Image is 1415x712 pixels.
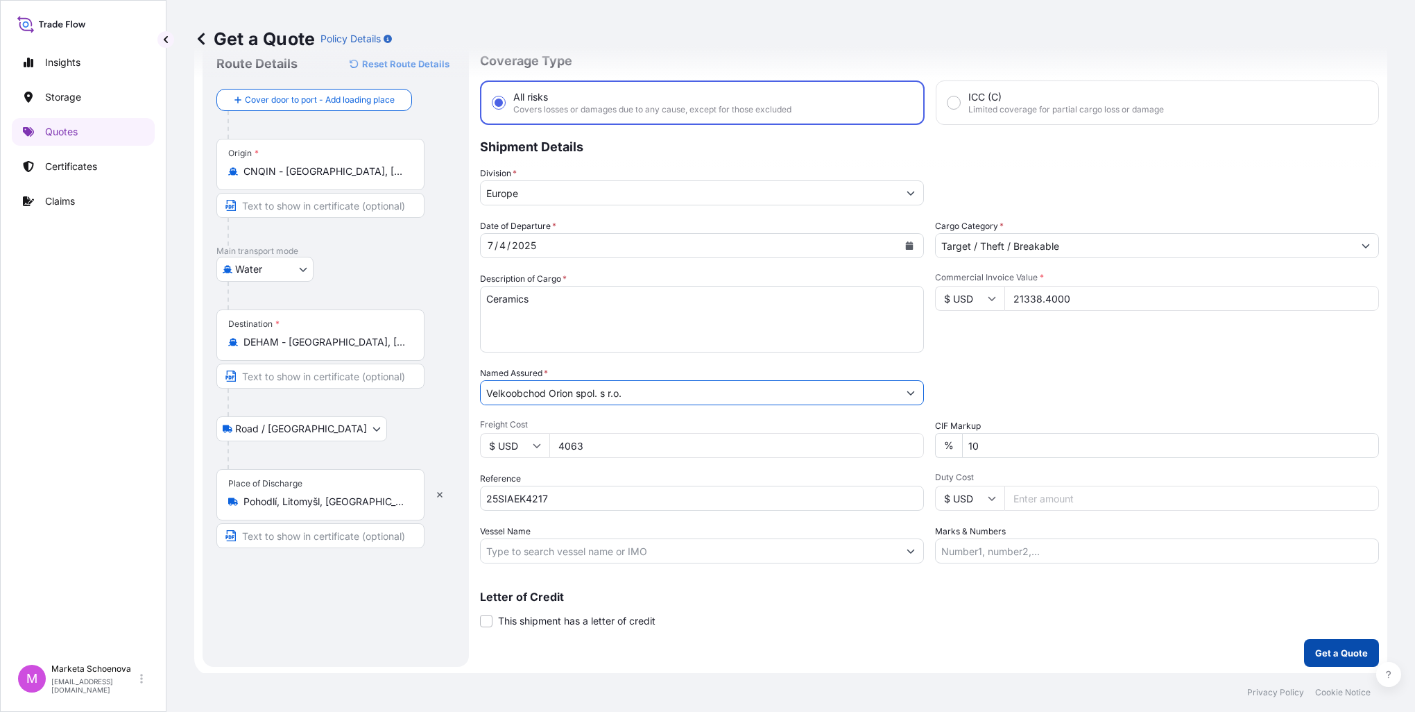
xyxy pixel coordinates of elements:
div: / [507,237,511,254]
button: Calendar [898,235,920,257]
div: Place of Discharge [228,478,302,489]
input: ICC (C)Limited coverage for partial cargo loss or damage [947,96,960,109]
input: All risksCovers losses or damages due to any cause, except for those excluded [492,96,505,109]
span: Road / [GEOGRAPHIC_DATA] [235,422,367,436]
span: Cover door to port - Add loading place [245,93,395,107]
button: Show suggestions [898,180,923,205]
a: Cookie Notice [1315,687,1371,698]
p: Certificates [45,160,97,173]
button: Select transport [216,416,387,441]
label: CIF Markup [935,419,981,433]
p: Insights [45,56,80,69]
div: % [935,433,962,458]
input: Enter amount [549,433,924,458]
a: Claims [12,187,155,215]
input: Number1, number2,... [935,539,1379,563]
button: Show suggestions [898,539,923,563]
input: Full name [481,380,898,405]
label: Reference [480,472,521,486]
input: Text to appear on certificate [216,364,424,389]
input: Text to appear on certificate [216,193,424,218]
button: Select transport [216,257,314,282]
span: M [26,672,37,686]
a: Quotes [12,118,155,146]
div: year, [511,237,538,254]
a: Privacy Policy [1247,687,1304,698]
span: Covers losses or damages due to any cause, except for those excluded [513,104,791,115]
span: Water [235,262,262,276]
p: Shipment Details [480,125,1379,167]
p: Get a Quote [194,28,315,50]
input: Text to appear on certificate [216,523,424,548]
a: Certificates [12,153,155,180]
label: Division [480,167,517,180]
div: / [495,237,498,254]
p: Policy Details [320,32,381,46]
input: Type amount [1004,286,1379,311]
a: Storage [12,83,155,111]
span: ICC (C) [968,90,1002,104]
span: Duty Cost [935,472,1379,483]
input: Type to search division [481,180,898,205]
label: Marks & Numbers [935,525,1006,539]
span: All risks [513,90,548,104]
div: month, [486,237,495,254]
div: Origin [228,148,259,159]
label: Vessel Name [480,525,531,539]
input: Enter percentage [962,433,1379,458]
p: Quotes [45,125,78,139]
div: day, [498,237,507,254]
p: Marketa Schoenova [51,663,137,675]
input: Select a commodity type [936,233,1353,258]
span: Freight Cost [480,419,924,430]
a: Insights [12,49,155,76]
button: Show suggestions [1353,233,1378,258]
button: Show suggestions [898,380,923,405]
div: Destination [228,319,280,330]
input: Your internal reference [480,486,924,511]
span: Date of Departure [480,219,556,233]
span: This shipment has a letter of credit [498,614,655,628]
p: [EMAIL_ADDRESS][DOMAIN_NAME] [51,677,137,694]
p: Claims [45,194,75,208]
input: Origin [243,164,407,178]
input: Destination [243,335,407,349]
input: Enter amount [1004,486,1379,511]
p: Letter of Credit [480,591,1379,602]
label: Description of Cargo [480,272,567,286]
input: Place of Discharge [243,495,407,509]
p: Main transport mode [216,246,455,257]
button: Cover door to port - Add loading place [216,89,412,111]
label: Cargo Category [935,219,1004,233]
label: Named Assured [480,366,548,380]
span: Commercial Invoice Value [935,272,1379,283]
button: Get a Quote [1304,639,1379,667]
input: Type to search vessel name or IMO [481,539,898,563]
span: Limited coverage for partial cargo loss or damage [968,104,1164,115]
p: Get a Quote [1315,646,1368,660]
p: Storage [45,90,81,104]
